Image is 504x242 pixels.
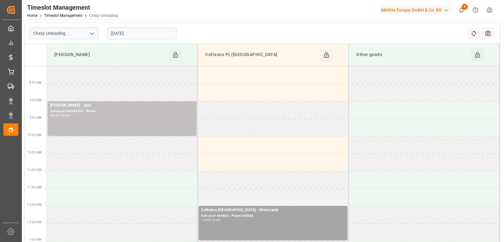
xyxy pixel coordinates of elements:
[27,133,41,137] span: 10:00 AM
[59,114,60,117] div: -
[203,49,320,61] div: Cofresco PL/[GEOGRAPHIC_DATA]
[27,13,37,18] a: Home
[379,4,454,16] button: Melitta Europa GmbH & Co. KG
[454,3,468,17] button: show 8 new notifications
[27,221,41,224] span: 12:30 PM
[462,4,468,10] span: 8
[201,213,345,219] div: Delivery#:489683 - Plate#:489683
[60,114,69,117] div: 10:00
[29,116,41,119] span: 9:30 AM
[27,186,41,189] span: 11:30 AM
[87,29,96,38] button: open menu
[27,151,41,154] span: 10:30 AM
[29,27,99,39] input: Type to search/select
[27,203,41,206] span: 12:00 PM
[107,27,177,39] input: DD-MM-YYYY
[379,6,452,15] div: Melitta Europa GmbH & Co. KG
[50,109,194,114] div: Delivery#:400053026 - Plate#:
[211,219,220,221] div: 13:00
[29,81,41,84] span: 8:30 AM
[29,238,41,241] span: 1:00 PM
[44,13,82,18] a: Timeslot Management
[50,102,194,109] div: [PERSON_NAME] - skat
[468,3,482,17] button: Help Center
[210,219,211,221] div: -
[29,98,41,102] span: 9:00 AM
[52,49,169,61] div: [PERSON_NAME]
[27,3,118,12] div: Timeslot Management
[201,219,210,221] div: 12:00
[354,49,471,61] div: Other goods
[201,207,345,213] div: Cofresco [GEOGRAPHIC_DATA] - Mielczarek
[50,114,59,117] div: 09:00
[27,168,41,172] span: 11:00 AM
